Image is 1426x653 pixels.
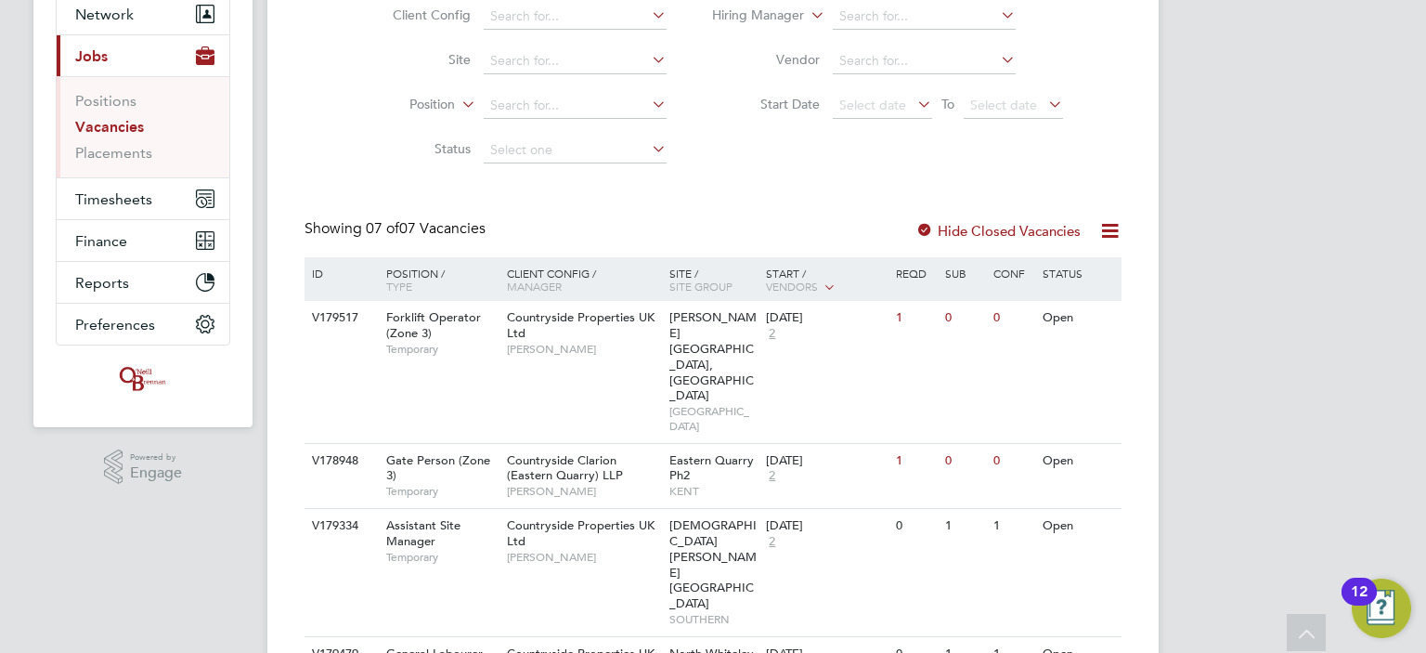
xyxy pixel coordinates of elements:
[386,484,498,499] span: Temporary
[940,444,989,478] div: 0
[766,518,887,534] div: [DATE]
[669,404,758,433] span: [GEOGRAPHIC_DATA]
[891,444,940,478] div: 1
[891,257,940,289] div: Reqd
[484,93,667,119] input: Search for...
[989,444,1037,478] div: 0
[386,517,460,549] span: Assistant Site Manager
[766,468,778,484] span: 2
[75,47,108,65] span: Jobs
[57,220,229,261] button: Finance
[761,257,891,304] div: Start /
[669,517,757,611] span: [DEMOGRAPHIC_DATA] [PERSON_NAME][GEOGRAPHIC_DATA]
[307,444,372,478] div: V178948
[130,465,182,481] span: Engage
[1351,592,1368,616] div: 12
[766,310,887,326] div: [DATE]
[307,509,372,543] div: V179334
[348,96,455,114] label: Position
[839,97,906,113] span: Select date
[75,92,136,110] a: Positions
[386,342,498,357] span: Temporary
[75,144,152,162] a: Placements
[940,257,989,289] div: Sub
[1038,301,1119,335] div: Open
[713,96,820,112] label: Start Date
[386,550,498,565] span: Temporary
[75,316,155,333] span: Preferences
[766,279,818,294] span: Vendors
[989,257,1037,289] div: Conf
[386,279,412,294] span: Type
[484,4,667,30] input: Search for...
[364,140,471,157] label: Status
[1038,257,1119,289] div: Status
[75,118,144,136] a: Vacancies
[891,509,940,543] div: 0
[1352,579,1411,638] button: Open Resource Center, 12 new notifications
[507,309,655,341] span: Countryside Properties UK Ltd
[75,190,152,208] span: Timesheets
[484,137,667,163] input: Select one
[366,219,399,238] span: 07 of
[833,4,1016,30] input: Search for...
[366,219,486,238] span: 07 Vacancies
[305,219,489,239] div: Showing
[104,450,183,485] a: Powered byEngage
[507,452,623,484] span: Countryside Clarion (Eastern Quarry) LLP
[989,509,1037,543] div: 1
[364,7,471,23] label: Client Config
[57,35,229,76] button: Jobs
[936,92,960,116] span: To
[307,301,372,335] div: V179517
[386,309,481,341] span: Forklift Operator (Zone 3)
[669,309,757,403] span: [PERSON_NAME][GEOGRAPHIC_DATA], [GEOGRAPHIC_DATA]
[484,48,667,74] input: Search for...
[940,301,989,335] div: 0
[130,450,182,465] span: Powered by
[57,76,229,177] div: Jobs
[75,6,134,23] span: Network
[57,178,229,219] button: Timesheets
[766,534,778,550] span: 2
[713,51,820,68] label: Vendor
[372,257,502,302] div: Position /
[669,279,732,294] span: Site Group
[307,257,372,289] div: ID
[970,97,1037,113] span: Select date
[669,612,758,627] span: SOUTHERN
[665,257,762,302] div: Site /
[56,364,230,394] a: Go to home page
[833,48,1016,74] input: Search for...
[364,51,471,68] label: Site
[669,484,758,499] span: KENT
[697,7,804,25] label: Hiring Manager
[669,452,754,484] span: Eastern Quarry Ph2
[507,517,655,549] span: Countryside Properties UK Ltd
[75,274,129,292] span: Reports
[507,484,660,499] span: [PERSON_NAME]
[891,301,940,335] div: 1
[507,279,562,294] span: Manager
[75,232,127,250] span: Finance
[507,550,660,565] span: [PERSON_NAME]
[940,509,989,543] div: 1
[507,342,660,357] span: [PERSON_NAME]
[1038,509,1119,543] div: Open
[386,452,490,484] span: Gate Person (Zone 3)
[116,364,170,394] img: oneillandbrennan-logo-retina.png
[1038,444,1119,478] div: Open
[766,326,778,342] span: 2
[57,262,229,303] button: Reports
[766,453,887,469] div: [DATE]
[57,304,229,345] button: Preferences
[915,222,1081,240] label: Hide Closed Vacancies
[989,301,1037,335] div: 0
[502,257,665,302] div: Client Config /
